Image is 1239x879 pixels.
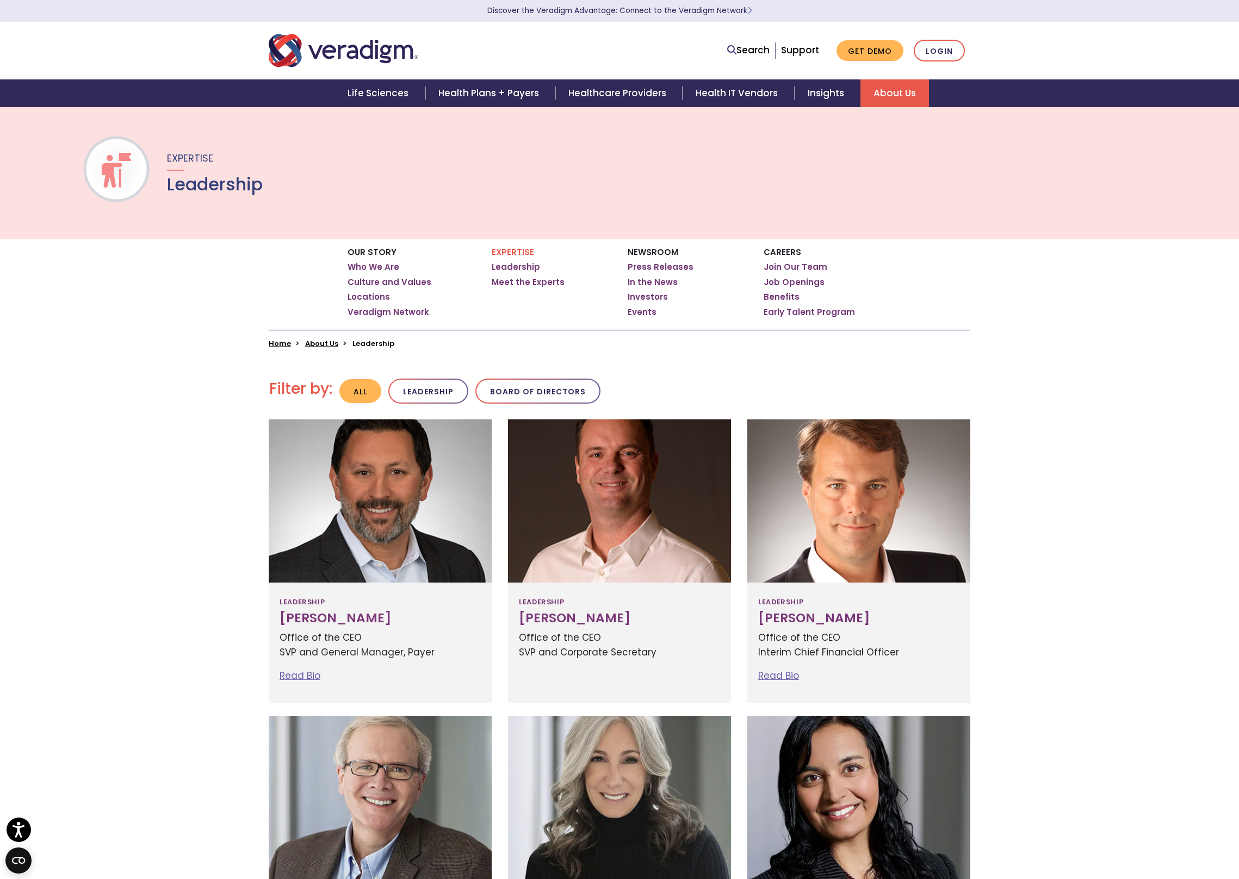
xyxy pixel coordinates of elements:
[758,611,959,626] h3: [PERSON_NAME]
[519,593,564,611] span: Leadership
[167,174,263,195] h1: Leadership
[747,5,752,16] span: Learn More
[860,79,929,107] a: About Us
[334,79,425,107] a: Life Sciences
[628,307,656,318] a: Events
[348,277,431,288] a: Culture and Values
[487,5,752,16] a: Discover the Veradigm Advantage: Connect to the Veradigm NetworkLearn More
[628,262,693,273] a: Press Releases
[764,277,825,288] a: Job Openings
[492,262,540,273] a: Leadership
[628,292,668,302] a: Investors
[269,33,418,69] img: Veradigm logo
[764,292,800,302] a: Benefits
[555,79,683,107] a: Healthcare Providers
[280,630,481,660] p: Office of the CEO SVP and General Manager, Payer
[519,630,720,660] p: Office of the CEO SVP and Corporate Secretary
[1030,812,1226,866] iframe: Drift Chat Widget
[348,292,390,302] a: Locations
[781,44,819,57] a: Support
[475,379,600,404] button: Board of Directors
[837,40,903,61] a: Get Demo
[758,630,959,660] p: Office of the CEO Interim Chief Financial Officer
[269,380,332,398] h2: Filter by:
[280,669,320,682] a: Read Bio
[425,79,555,107] a: Health Plans + Payers
[683,79,794,107] a: Health IT Vendors
[348,307,429,318] a: Veradigm Network
[280,593,325,611] span: Leadership
[764,307,855,318] a: Early Talent Program
[519,611,720,626] h3: [PERSON_NAME]
[280,611,481,626] h3: [PERSON_NAME]
[305,338,338,349] a: About Us
[167,151,213,165] span: Expertise
[628,277,678,288] a: In the News
[492,277,565,288] a: Meet the Experts
[5,847,32,874] button: Open CMP widget
[348,262,399,273] a: Who We Are
[269,338,291,349] a: Home
[764,262,827,273] a: Join Our Team
[795,79,860,107] a: Insights
[758,593,803,611] span: Leadership
[727,43,770,58] a: Search
[758,669,799,682] a: Read Bio
[388,379,468,404] button: Leadership
[914,40,965,62] a: Login
[339,379,381,404] button: All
